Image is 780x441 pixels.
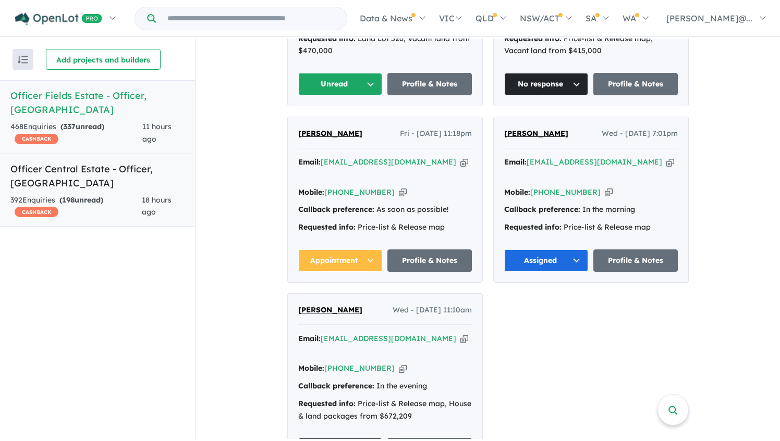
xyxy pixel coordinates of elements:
[15,134,58,144] span: CASHBACK
[666,157,674,168] button: Copy
[298,221,472,234] div: Price-list & Release map
[298,399,356,408] strong: Requested info:
[387,73,472,95] a: Profile & Notes
[504,249,589,272] button: Assigned
[504,221,678,234] div: Price-list & Release map
[298,334,321,343] strong: Email:
[10,162,185,190] h5: Officer Central Estate - Officer , [GEOGRAPHIC_DATA]
[10,194,142,219] div: 392 Enquir ies
[593,73,678,95] a: Profile & Notes
[15,12,102,26] img: Openlot PRO Logo White
[298,73,383,95] button: Unread
[62,195,75,205] span: 198
[605,187,613,198] button: Copy
[298,249,383,272] button: Appointment
[298,398,472,423] div: Price-list & Release map, House & land packages from $672,209
[298,157,321,167] strong: Email:
[504,33,678,58] div: Price-list & Release map, Vacant land from $415,000
[593,249,678,272] a: Profile & Notes
[298,204,472,216] div: As soon as possible!
[10,89,185,117] h5: Officer Fields Estate - Officer , [GEOGRAPHIC_DATA]
[321,334,456,343] a: [EMAIL_ADDRESS][DOMAIN_NAME]
[504,157,527,167] strong: Email:
[321,157,456,167] a: [EMAIL_ADDRESS][DOMAIN_NAME]
[298,381,374,390] strong: Callback preference:
[504,222,562,232] strong: Requested info:
[399,187,407,198] button: Copy
[530,187,601,197] a: [PHONE_NUMBER]
[298,33,472,58] div: Land Lot 526, Vacant land from $470,000
[46,49,161,70] button: Add projects and builders
[298,205,374,214] strong: Callback preference:
[460,157,468,168] button: Copy
[504,129,568,138] span: [PERSON_NAME]
[504,187,530,197] strong: Mobile:
[504,34,562,43] strong: Requested info:
[142,122,172,144] span: 11 hours ago
[298,34,356,43] strong: Requested info:
[10,121,142,146] div: 468 Enquir ies
[63,122,76,131] span: 337
[60,122,104,131] strong: ( unread)
[393,304,472,317] span: Wed - [DATE] 11:10am
[324,187,395,197] a: [PHONE_NUMBER]
[298,128,362,140] a: [PERSON_NAME]
[298,363,324,373] strong: Mobile:
[298,129,362,138] span: [PERSON_NAME]
[298,222,356,232] strong: Requested info:
[504,205,580,214] strong: Callback preference:
[399,363,407,374] button: Copy
[504,204,678,216] div: In the morning
[18,56,28,64] img: sort.svg
[59,195,103,205] strong: ( unread)
[400,128,472,140] span: Fri - [DATE] 11:18pm
[666,13,752,23] span: [PERSON_NAME]@...
[527,157,662,167] a: [EMAIL_ADDRESS][DOMAIN_NAME]
[324,363,395,373] a: [PHONE_NUMBER]
[387,249,472,272] a: Profile & Notes
[298,380,472,393] div: In the evening
[298,187,324,197] strong: Mobile:
[504,128,568,140] a: [PERSON_NAME]
[504,73,589,95] button: No response
[298,304,362,317] a: [PERSON_NAME]
[15,207,58,217] span: CASHBACK
[158,7,345,30] input: Try estate name, suburb, builder or developer
[460,333,468,344] button: Copy
[142,195,172,217] span: 18 hours ago
[298,305,362,314] span: [PERSON_NAME]
[602,128,678,140] span: Wed - [DATE] 7:01pm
